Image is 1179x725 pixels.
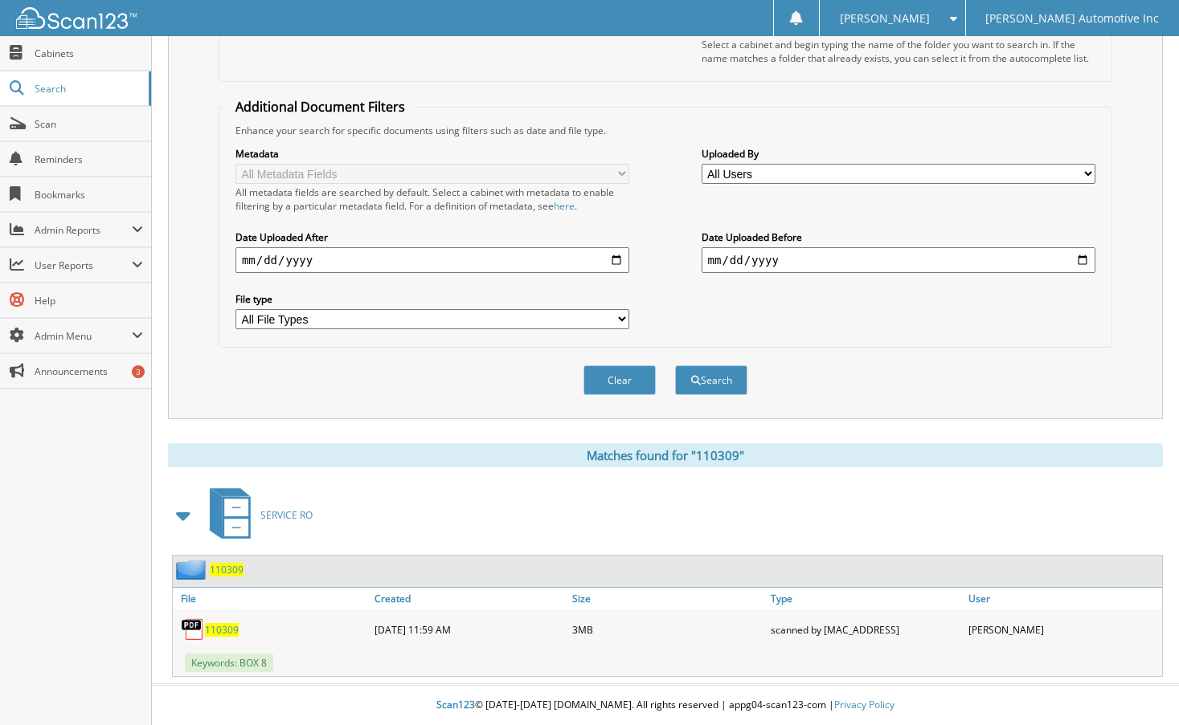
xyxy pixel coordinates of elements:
a: Privacy Policy [834,698,894,711]
label: File type [235,292,630,306]
span: Admin Reports [35,223,132,237]
div: 3 [132,365,145,378]
span: Admin Menu [35,329,132,343]
div: Select a cabinet and begin typing the name of the folder you want to search in. If the name match... [702,38,1096,65]
span: [PERSON_NAME] Automotive Inc [985,14,1159,23]
div: [DATE] 11:59 AM [370,613,568,646]
a: here [554,199,575,213]
a: Size [568,588,766,609]
span: User Reports [35,259,132,272]
a: Created [370,588,568,609]
a: SERVICE RO [200,483,313,547]
div: [PERSON_NAME] [964,613,1162,646]
input: start [235,247,630,273]
button: Search [675,365,747,395]
a: File [173,588,370,609]
div: © [DATE]-[DATE] [DOMAIN_NAME]. All rights reserved | appg04-scan123-com | [152,686,1179,725]
a: Type [767,588,964,609]
span: Announcements [35,365,143,378]
img: folder2.png [176,560,210,580]
label: Uploaded By [702,147,1096,161]
label: Metadata [235,147,630,161]
input: end [702,247,1096,273]
a: 110309 [205,623,239,637]
label: Date Uploaded After [235,230,630,244]
a: User [964,588,1162,609]
span: Help [35,294,143,308]
div: 3MB [568,613,766,646]
span: Search [35,82,141,96]
span: Scan [35,117,143,131]
span: Keywords: BOX 8 [185,654,273,672]
span: Scan123 [436,698,475,711]
a: 110309 [210,563,244,576]
span: Bookmarks [35,188,143,202]
img: scan123-logo-white.svg [16,7,137,29]
div: Matches found for "110309" [168,443,1163,467]
div: All metadata fields are searched by default. Select a cabinet with metadata to enable filtering b... [235,185,630,213]
span: [PERSON_NAME] [840,14,930,23]
button: Clear [583,365,656,395]
legend: Additional Document Filters [227,98,413,116]
div: scanned by [MAC_ADDRESS] [767,613,964,646]
div: Enhance your search for specific documents using filters such as date and file type. [227,124,1103,137]
span: Cabinets [35,47,143,60]
label: Date Uploaded Before [702,230,1096,244]
img: PDF.png [181,617,205,642]
span: SERVICE RO [260,508,313,522]
span: Reminders [35,153,143,166]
